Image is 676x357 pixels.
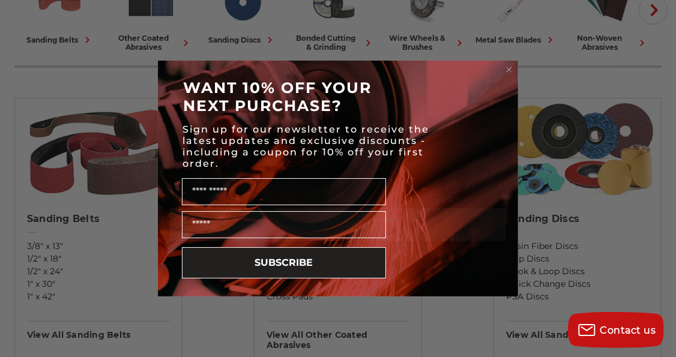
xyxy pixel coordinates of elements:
button: Contact us [568,312,664,348]
span: Sign up for our newsletter to receive the latest updates and exclusive discounts - including a co... [183,124,429,169]
span: WANT 10% OFF YOUR NEXT PURCHASE? [183,79,372,115]
input: Email [182,211,386,238]
button: Close dialog [503,64,515,76]
span: Contact us [600,325,656,336]
button: SUBSCRIBE [182,247,386,278]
